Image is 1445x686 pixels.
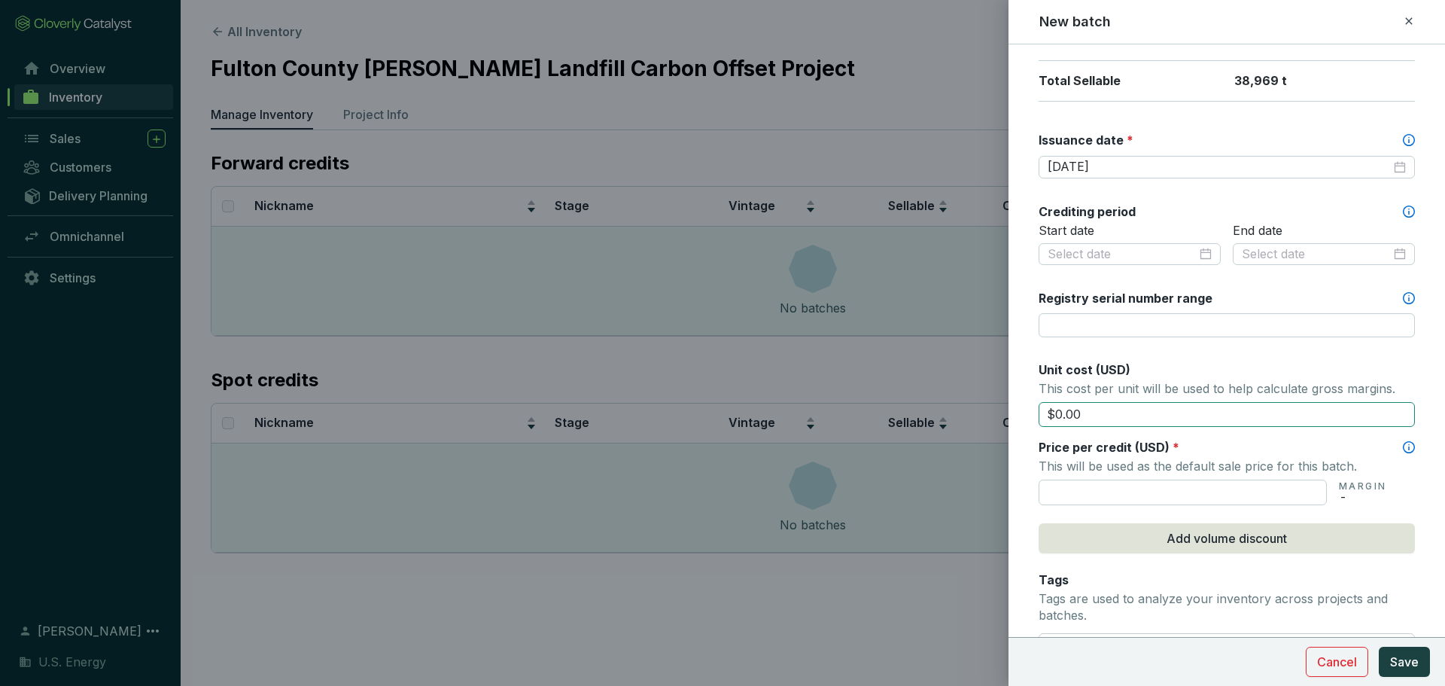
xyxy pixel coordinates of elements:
[1039,402,1415,428] input: Enter cost
[1048,159,1391,175] input: Select date
[1039,223,1221,239] p: Start date
[1039,572,1069,588] label: Tags
[1233,223,1415,239] p: End date
[1390,653,1419,671] span: Save
[1039,378,1415,399] p: This cost per unit will be used to help calculate gross margins.
[1167,529,1287,547] span: Add volume discount
[1379,647,1430,677] button: Save
[1039,203,1136,220] label: Crediting period
[1039,73,1219,90] p: Total Sellable
[1039,290,1212,306] label: Registry serial number range
[1339,492,1386,502] p: -
[1039,523,1415,553] button: Add volume discount
[1039,362,1130,377] span: Unit cost (USD)
[1339,480,1386,492] p: MARGIN
[1317,653,1357,671] span: Cancel
[1306,647,1368,677] button: Cancel
[1048,246,1197,263] input: Select date
[1039,440,1170,455] span: Price per credit (USD)
[1039,456,1415,477] p: This will be used as the default sale price for this batch.
[1039,591,1415,623] p: Tags are used to analyze your inventory across projects and batches.
[1234,73,1415,90] p: 38,969 t
[1039,12,1111,32] h2: New batch
[1242,246,1391,263] input: Select date
[1039,132,1133,148] label: Issuance date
